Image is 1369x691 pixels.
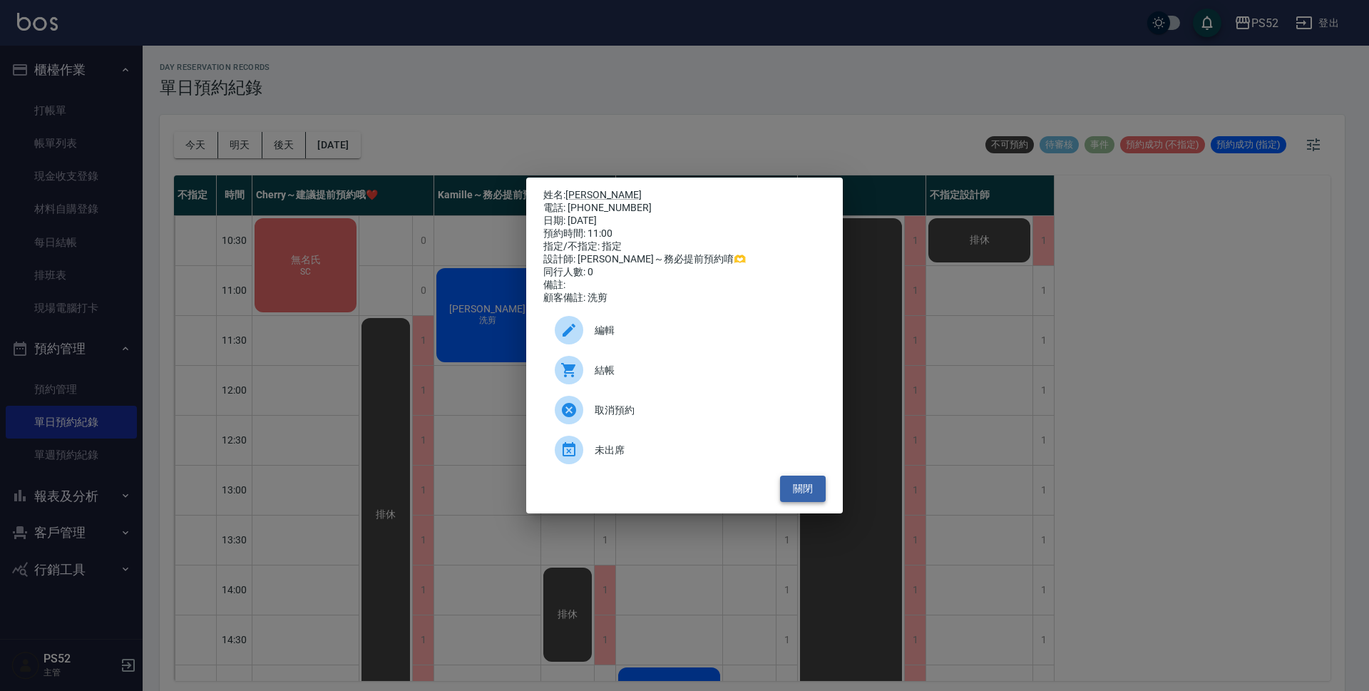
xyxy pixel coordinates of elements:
div: 預約時間: 11:00 [543,227,826,240]
div: 指定/不指定: 指定 [543,240,826,253]
a: 結帳 [543,350,826,390]
div: 備註: [543,279,826,292]
button: 關閉 [780,476,826,502]
p: 姓名: [543,189,826,202]
span: 取消預約 [595,403,814,418]
a: [PERSON_NAME] [565,189,642,200]
span: 編輯 [595,323,814,338]
span: 結帳 [595,363,814,378]
div: 同行人數: 0 [543,266,826,279]
div: 電話: [PHONE_NUMBER] [543,202,826,215]
div: 未出席 [543,430,826,470]
div: 顧客備註: 洗剪 [543,292,826,304]
div: 設計師: [PERSON_NAME]～務必提前預約唷🫶 [543,253,826,266]
div: 取消預約 [543,390,826,430]
span: 未出席 [595,443,814,458]
div: 日期: [DATE] [543,215,826,227]
div: 編輯 [543,310,826,350]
